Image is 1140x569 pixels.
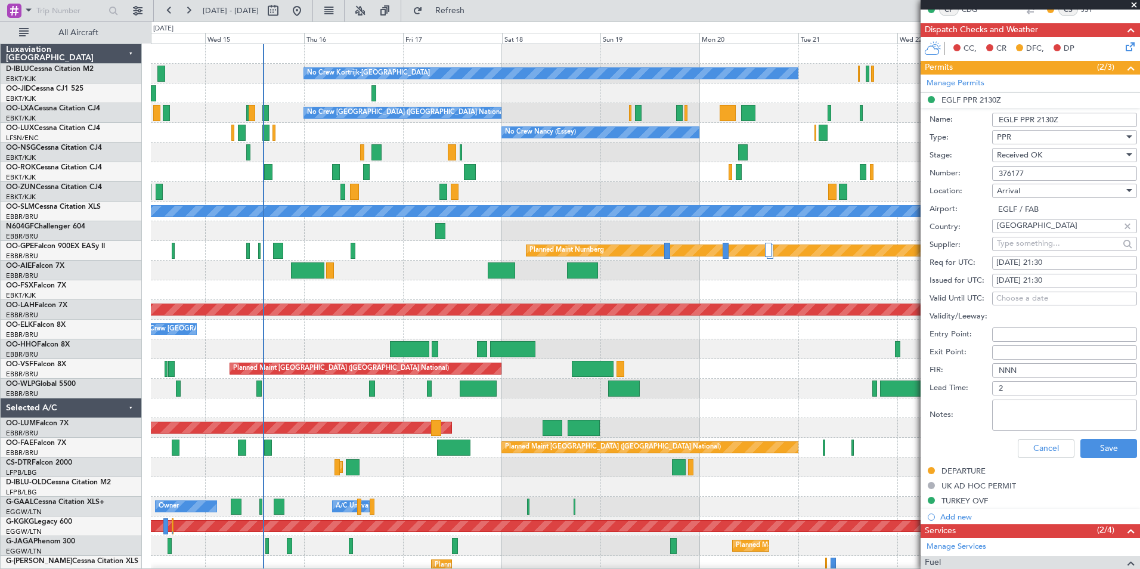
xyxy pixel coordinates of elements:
a: Manage Services [927,541,986,553]
a: N604GFChallenger 604 [6,223,85,230]
div: No Crew [GEOGRAPHIC_DATA] ([GEOGRAPHIC_DATA] National) [307,104,507,122]
div: [DATE] 21:30 [996,257,1133,269]
a: EBBR/BRU [6,311,38,320]
a: OO-JIDCessna CJ1 525 [6,85,83,92]
a: EBKT/KJK [6,173,36,182]
label: FIR: [930,364,992,376]
span: (2/3) [1097,61,1114,73]
a: EBBR/BRU [6,330,38,339]
span: Refresh [425,7,475,15]
span: Dispatch Checks and Weather [925,23,1038,37]
label: Location: [930,185,992,197]
span: [DATE] - [DATE] [203,5,259,16]
span: N604GF [6,223,34,230]
a: CS-DTRFalcon 2000 [6,459,72,466]
label: Notes: [930,409,992,421]
label: Number: [930,168,992,180]
div: Planned Maint [GEOGRAPHIC_DATA] ([GEOGRAPHIC_DATA]) [736,537,924,555]
a: LFPB/LBG [6,468,37,477]
input: Type something... [997,217,1119,234]
span: Permits [925,61,953,75]
label: Supplier: [930,239,992,251]
span: G-JAGA [6,538,33,545]
span: DP [1064,43,1074,55]
a: OO-ROKCessna Citation CJ4 [6,164,102,171]
a: EGGW/LTN [6,508,42,517]
span: G-GAAL [6,499,33,506]
label: Airport: [930,203,992,215]
button: Cancel [1018,439,1074,458]
span: OO-ELK [6,321,33,329]
label: Country: [930,221,992,233]
span: Received OK [997,150,1042,160]
div: No Crew Kortrijk-[GEOGRAPHIC_DATA] [307,64,430,82]
a: EBBR/BRU [6,370,38,379]
a: G-[PERSON_NAME]Cessna Citation XLS [6,558,138,565]
a: EBBR/BRU [6,232,38,241]
label: Exit Point: [930,347,992,358]
label: Validity/Leeway: [930,311,992,323]
span: CR [996,43,1006,55]
div: Tue 21 [798,33,897,44]
a: EBKT/KJK [6,291,36,300]
a: EBBR/BRU [6,212,38,221]
a: LFSN/ENC [6,134,39,143]
div: [DATE] [153,24,174,34]
span: All Aircraft [31,29,126,37]
a: OO-NSGCessna Citation CJ4 [6,144,102,151]
a: OO-ELKFalcon 8X [6,321,66,329]
span: OO-LXA [6,105,34,112]
span: OO-HHO [6,341,37,348]
button: All Aircraft [13,23,129,42]
a: OO-LUMFalcon 7X [6,420,69,427]
a: OO-SLMCessna Citation XLS [6,203,101,211]
span: OO-ROK [6,164,36,171]
span: CS-DTR [6,459,32,466]
div: Sun 19 [600,33,699,44]
label: Stage: [930,150,992,162]
label: Lead Time: [930,382,992,394]
div: Owner [159,497,179,515]
a: EBKT/KJK [6,153,36,162]
label: Type: [930,132,992,144]
span: Services [925,524,956,538]
label: Req for UTC: [930,257,992,269]
a: EBKT/KJK [6,94,36,103]
a: G-KGKGLegacy 600 [6,518,72,525]
a: G-GAALCessna Citation XLS+ [6,499,104,506]
div: Thu 16 [304,33,403,44]
a: OO-LUXCessna Citation CJ4 [6,125,100,132]
div: UK AD HOC PERMIT [941,481,1016,491]
span: DFC, [1026,43,1044,55]
div: Sat 18 [502,33,601,44]
a: EBKT/KJK [6,114,36,123]
span: OO-LUM [6,420,36,427]
span: OO-SLM [6,203,35,211]
span: OO-LAH [6,302,35,309]
div: [DATE] 21:30 [996,275,1133,287]
a: OO-LAHFalcon 7X [6,302,67,309]
div: Tue 14 [106,33,205,44]
a: EGGW/LTN [6,547,42,556]
label: Name: [930,114,992,126]
a: OO-FSXFalcon 7X [6,282,66,289]
a: D-IBLU-OLDCessna Citation M2 [6,479,111,486]
a: OO-WLPGlobal 5500 [6,381,76,388]
a: EBBR/BRU [6,271,38,280]
label: Entry Point: [930,329,992,341]
div: Wed 15 [205,33,304,44]
span: OO-ZUN [6,184,36,191]
div: Planned Maint Sofia [342,458,403,476]
span: D-IBLU-OLD [6,479,47,486]
span: OO-VSF [6,361,33,368]
span: OO-LUX [6,125,34,132]
span: (2/4) [1097,524,1114,536]
div: Planned Maint Nurnberg [529,242,604,259]
span: CC, [964,43,977,55]
div: Planned Maint [GEOGRAPHIC_DATA] ([GEOGRAPHIC_DATA] National) [233,360,449,378]
div: Planned Maint [GEOGRAPHIC_DATA] ([GEOGRAPHIC_DATA] National) [505,438,721,456]
div: CS [1058,3,1078,16]
div: No Crew Nancy (Essey) [505,123,576,141]
span: D-IBLU [6,66,29,73]
span: G-[PERSON_NAME] [6,558,72,565]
